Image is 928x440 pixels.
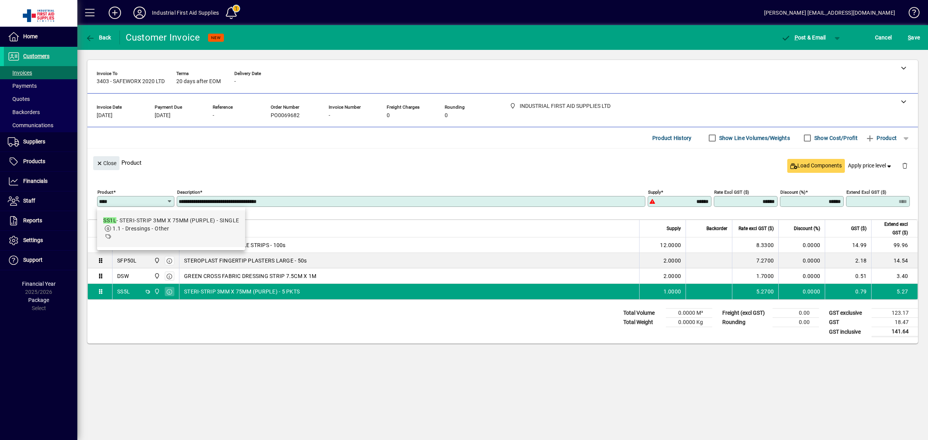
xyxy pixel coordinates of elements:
[871,253,918,268] td: 14.54
[865,132,897,144] span: Product
[739,224,774,233] span: Rate excl GST ($)
[908,31,920,44] span: ave
[176,78,221,85] span: 20 days after EOM
[903,2,918,27] a: Knowledge Base
[126,31,200,44] div: Customer Invoice
[825,237,871,253] td: 14.99
[184,288,300,295] span: STERI-STRIP 3MM X 75MM (PURPLE) - 5 PKTS
[619,309,666,318] td: Total Volume
[861,131,901,145] button: Product
[780,189,805,195] mat-label: Discount (%)
[652,132,692,144] span: Product History
[77,31,120,44] app-page-header-button: Back
[152,256,161,265] span: INDUSTRIAL FIRST AID SUPPLIES LTD
[718,134,790,142] label: Show Line Volumes/Weights
[152,241,161,249] span: INDUSTRIAL FIRST AID SUPPLIES LTD
[127,6,152,20] button: Profile
[896,162,914,169] app-page-header-button: Delete
[718,309,773,318] td: Freight (excl GST)
[872,318,918,327] td: 18.47
[117,288,130,295] div: SS5L
[387,113,390,119] span: 0
[445,113,448,119] span: 0
[85,34,111,41] span: Back
[781,34,826,41] span: ost & Email
[813,134,858,142] label: Show Cost/Profit
[876,220,908,237] span: Extend excl GST ($)
[97,189,113,195] mat-label: Product
[778,268,825,284] td: 0.0000
[845,159,896,173] button: Apply price level
[648,189,661,195] mat-label: Supply
[8,96,30,102] span: Quotes
[851,224,867,233] span: GST ($)
[908,34,911,41] span: S
[4,66,77,79] a: Invoices
[4,119,77,132] a: Communications
[737,272,774,280] div: 1.7000
[23,257,43,263] span: Support
[773,309,819,318] td: 0.00
[23,53,49,59] span: Customers
[906,31,922,44] button: Save
[825,253,871,268] td: 2.18
[777,31,830,44] button: Post & Email
[117,272,129,280] div: DSW
[234,78,236,85] span: -
[664,288,681,295] span: 1.0000
[871,237,918,253] td: 99.96
[714,189,749,195] mat-label: Rate excl GST ($)
[619,318,666,327] td: Total Weight
[649,131,695,145] button: Product History
[84,31,113,44] button: Back
[117,224,126,233] span: Item
[737,288,774,295] div: 5.2700
[825,268,871,284] td: 0.51
[872,327,918,337] td: 141.64
[778,237,825,253] td: 0.0000
[871,268,918,284] td: 3.40
[91,159,121,166] app-page-header-button: Close
[872,309,918,318] td: 123.17
[184,257,307,264] span: STEROPLAST FINGERTIP PLASTERS LARGE - 50s
[96,157,116,170] span: Close
[794,224,820,233] span: Discount (%)
[177,189,200,195] mat-label: Description
[8,83,37,89] span: Payments
[8,122,53,128] span: Communications
[23,158,45,164] span: Products
[23,33,38,39] span: Home
[184,224,208,233] span: Description
[825,309,872,318] td: GST exclusive
[660,241,681,249] span: 12.0000
[271,113,300,119] span: PO0069682
[778,253,825,268] td: 0.0000
[184,241,286,249] span: STEROCHEF DETECTABLE STRIPS - 100s
[664,257,681,264] span: 2.0000
[152,272,161,280] span: INDUSTRIAL FIRST AID SUPPLIES LTD
[155,113,171,119] span: [DATE]
[93,156,119,170] button: Close
[329,113,330,119] span: -
[102,6,127,20] button: Add
[4,106,77,119] a: Backorders
[213,113,214,119] span: -
[23,198,35,204] span: Staff
[8,109,40,115] span: Backorders
[4,27,77,46] a: Home
[896,156,914,175] button: Delete
[184,272,316,280] span: GREEN CROSS FABRIC DRESSING STRIP 7.5CM X 1M
[825,318,872,327] td: GST
[4,132,77,152] a: Suppliers
[211,35,221,40] span: NEW
[4,231,77,250] a: Settings
[117,257,137,264] div: SFP50L
[790,162,842,170] span: Load Components
[666,309,712,318] td: 0.0000 M³
[871,284,918,299] td: 5.27
[23,217,42,223] span: Reports
[4,152,77,171] a: Products
[4,211,77,230] a: Reports
[773,318,819,327] td: 0.00
[152,7,219,19] div: Industrial First Aid Supplies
